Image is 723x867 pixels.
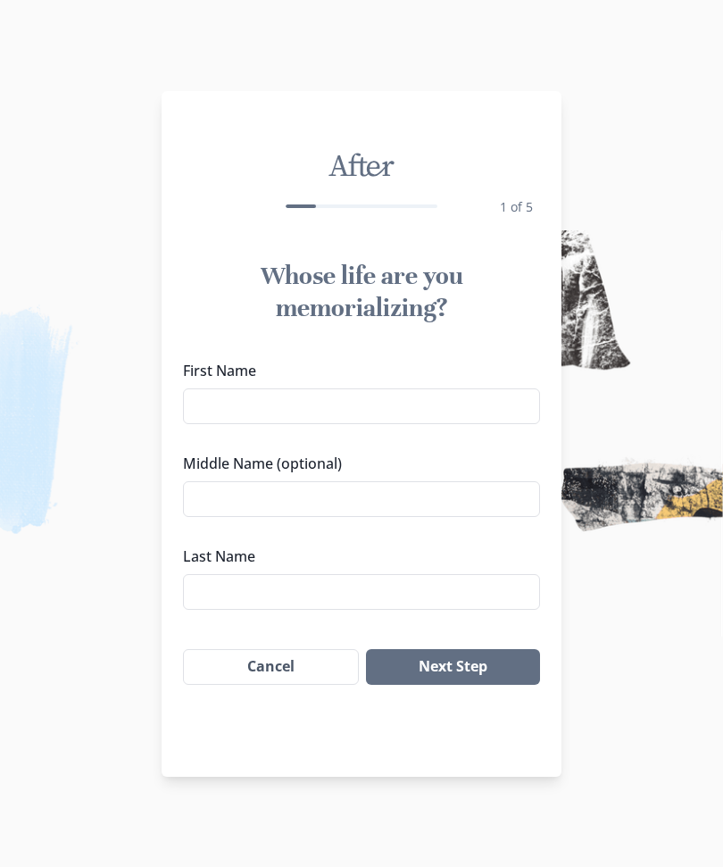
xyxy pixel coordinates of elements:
[366,649,540,685] button: Next Step
[183,546,529,567] label: Last Name
[183,260,540,324] h1: Whose life are you memorializing?
[183,649,359,685] button: Cancel
[500,198,533,215] span: 1 of 5
[183,360,529,381] label: First Name
[183,453,529,474] label: Middle Name (optional)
